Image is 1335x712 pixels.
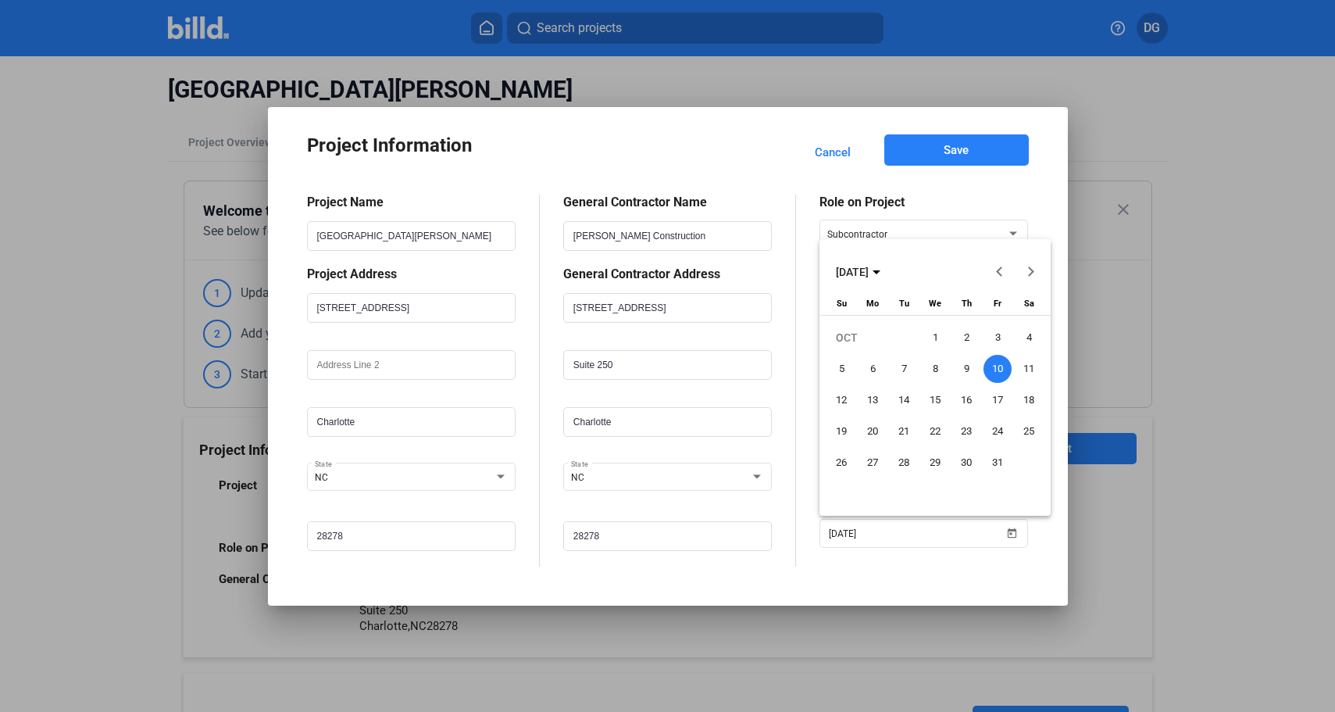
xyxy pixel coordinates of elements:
button: October 12, 2025 [826,385,857,416]
span: 31 [983,449,1012,477]
button: October 20, 2025 [857,416,888,447]
button: October 22, 2025 [919,416,951,447]
button: October 18, 2025 [1013,385,1044,416]
button: October 13, 2025 [857,385,888,416]
span: 25 [1015,417,1043,445]
span: 6 [858,355,887,383]
button: Next month [1016,256,1047,288]
span: 5 [827,355,855,383]
span: 3 [983,324,1012,352]
span: [DATE] [836,266,869,278]
span: 2 [952,324,980,352]
span: 11 [1015,355,1043,383]
span: 13 [858,386,887,414]
button: October 23, 2025 [951,416,982,447]
button: October 9, 2025 [951,353,982,385]
span: 30 [952,449,980,477]
button: October 27, 2025 [857,447,888,478]
button: October 17, 2025 [982,385,1013,416]
button: October 30, 2025 [951,447,982,478]
span: 1 [921,324,949,352]
button: October 29, 2025 [919,447,951,478]
td: OCT [826,322,919,353]
span: 18 [1015,386,1043,414]
button: October 25, 2025 [1013,416,1044,447]
span: 22 [921,417,949,445]
button: October 4, 2025 [1013,322,1044,353]
span: 19 [827,417,855,445]
button: October 10, 2025 [982,353,1013,385]
button: October 2, 2025 [951,322,982,353]
span: 7 [890,355,918,383]
button: October 24, 2025 [982,416,1013,447]
span: Fr [994,299,1001,309]
button: October 26, 2025 [826,447,857,478]
span: 27 [858,449,887,477]
span: 17 [983,386,1012,414]
button: October 21, 2025 [888,416,919,447]
span: Tu [899,299,909,309]
button: October 3, 2025 [982,322,1013,353]
span: 14 [890,386,918,414]
span: Mo [866,299,879,309]
button: October 8, 2025 [919,353,951,385]
button: October 1, 2025 [919,322,951,353]
button: October 16, 2025 [951,385,982,416]
span: 29 [921,449,949,477]
span: 26 [827,449,855,477]
button: October 31, 2025 [982,447,1013,478]
span: 12 [827,386,855,414]
span: 28 [890,449,918,477]
span: 24 [983,417,1012,445]
button: October 11, 2025 [1013,353,1044,385]
button: October 14, 2025 [888,385,919,416]
span: 23 [952,417,980,445]
span: 8 [921,355,949,383]
span: 9 [952,355,980,383]
button: October 6, 2025 [857,353,888,385]
span: Su [837,299,847,309]
button: October 19, 2025 [826,416,857,447]
button: Choose month and year [830,258,887,286]
span: 4 [1015,324,1043,352]
button: Previous month [984,256,1016,288]
span: Th [962,299,972,309]
button: October 15, 2025 [919,385,951,416]
span: 15 [921,386,949,414]
span: We [929,299,941,309]
button: October 7, 2025 [888,353,919,385]
span: Sa [1024,299,1034,309]
span: 20 [858,417,887,445]
span: 10 [983,355,1012,383]
button: October 28, 2025 [888,447,919,478]
span: 16 [952,386,980,414]
span: 21 [890,417,918,445]
button: October 5, 2025 [826,353,857,385]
